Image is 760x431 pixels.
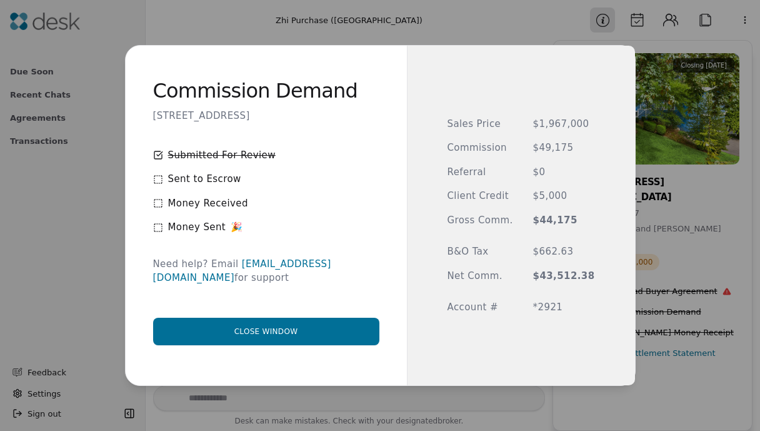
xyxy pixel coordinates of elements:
span: Gross Comm. [447,213,513,228]
p: [STREET_ADDRESS] [153,109,250,123]
span: $662.63 [533,245,595,259]
span: $49,175 [533,141,595,155]
span: Account # [447,300,513,315]
span: 🎉 [231,221,242,233]
span: $1,967,000 [533,117,595,131]
span: Referral [447,165,513,180]
span: Submitted For Review [168,148,276,163]
span: for support [234,272,289,283]
span: Sales Price [447,117,513,131]
span: $0 [533,165,595,180]
span: Net Comm. [447,269,513,283]
span: $43,512.38 [533,269,595,283]
span: Money Sent [168,220,243,235]
span: Commission [447,141,513,155]
span: $5,000 [533,189,595,203]
span: Client Credit [447,189,513,203]
a: [EMAIL_ADDRESS][DOMAIN_NAME] [153,258,331,284]
div: Need help? Email [153,257,379,285]
span: B&O Tax [447,245,513,259]
span: *2921 [533,300,595,315]
h2: Commission Demand [153,86,358,96]
button: Close window [153,318,379,345]
span: Sent to Escrow [168,172,241,186]
span: Money Received [168,196,248,211]
span: $44,175 [533,213,595,228]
